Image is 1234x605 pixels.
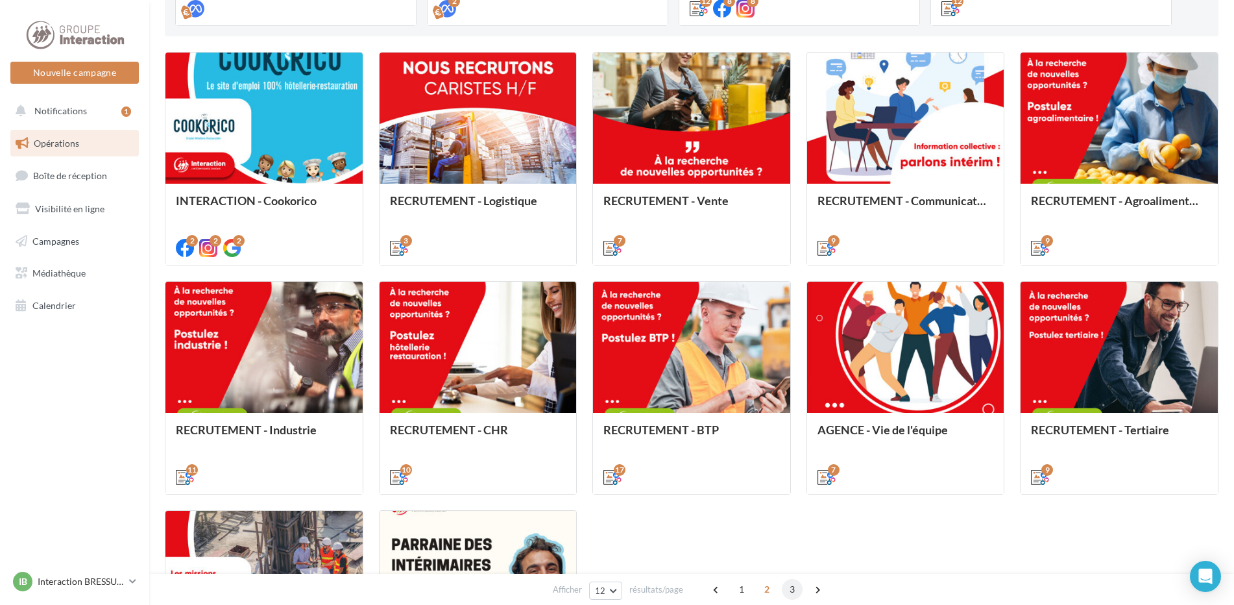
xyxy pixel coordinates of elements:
div: 2 [210,235,221,247]
div: 17 [614,464,625,476]
button: Nouvelle campagne [10,62,139,84]
div: RECRUTEMENT - BTP [603,423,780,449]
a: Opérations [8,130,141,157]
span: 12 [595,586,606,596]
div: AGENCE - Vie de l'équipe [817,423,994,449]
a: Campagnes [8,228,141,255]
a: Calendrier [8,292,141,319]
a: Boîte de réception [8,162,141,190]
div: 2 [186,235,198,247]
span: résultats/page [629,584,683,596]
div: 9 [1041,235,1053,247]
div: Open Intercom Messenger [1190,561,1221,592]
span: Afficher [553,584,582,596]
a: Visibilité en ligne [8,195,141,223]
p: Interaction BRESSUIRE [38,575,124,588]
div: 2 [233,235,245,247]
span: Opérations [34,138,79,149]
span: Boîte de réception [33,170,107,181]
span: Médiathèque [32,267,86,278]
div: 1 [121,106,131,117]
div: 3 [400,235,412,247]
div: RECRUTEMENT - Agroalimentaire [1031,194,1207,220]
div: RECRUTEMENT - Logistique [390,194,566,220]
a: IB Interaction BRESSUIRE [10,569,139,594]
div: 7 [828,464,840,476]
span: 3 [782,579,803,600]
div: 7 [614,235,625,247]
div: 10 [400,464,412,476]
div: RECRUTEMENT - Industrie [176,423,352,449]
div: INTERACTION - Cookorico [176,194,352,220]
span: IB [19,575,27,588]
div: 11 [186,464,198,476]
div: RECRUTEMENT - Vente [603,194,780,220]
span: Visibilité en ligne [35,203,104,214]
div: RECRUTEMENT - Communication externe [817,194,994,220]
span: Notifications [34,105,87,116]
button: 12 [589,582,622,600]
button: Notifications 1 [8,97,136,125]
a: Médiathèque [8,260,141,287]
div: RECRUTEMENT - Tertiaire [1031,423,1207,449]
div: 9 [1041,464,1053,476]
span: 1 [731,579,752,600]
span: Calendrier [32,300,76,311]
span: Campagnes [32,235,79,246]
div: 9 [828,235,840,247]
span: 2 [756,579,777,600]
div: RECRUTEMENT - CHR [390,423,566,449]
